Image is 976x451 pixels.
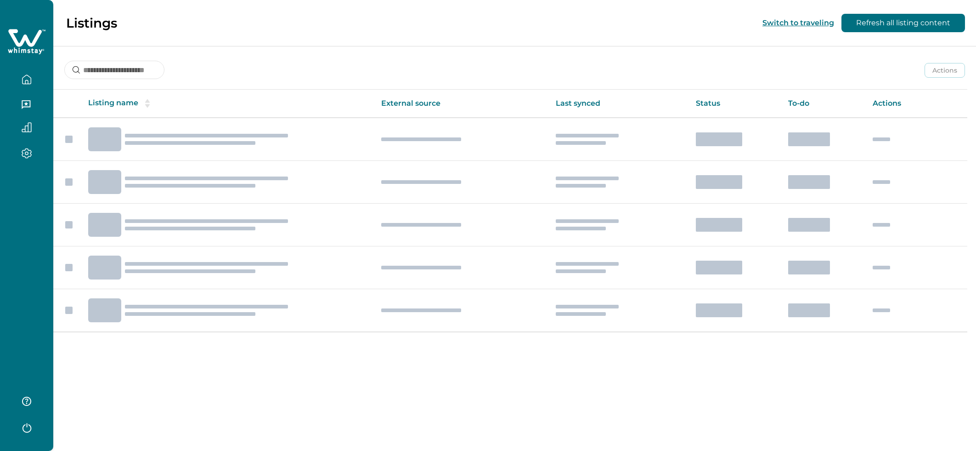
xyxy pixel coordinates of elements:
[865,90,967,118] th: Actions
[688,90,781,118] th: Status
[138,99,157,108] button: sorting
[925,63,965,78] button: Actions
[81,90,374,118] th: Listing name
[762,18,834,27] button: Switch to traveling
[66,15,117,31] p: Listings
[374,90,548,118] th: External source
[841,14,965,32] button: Refresh all listing content
[781,90,865,118] th: To-do
[548,90,688,118] th: Last synced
